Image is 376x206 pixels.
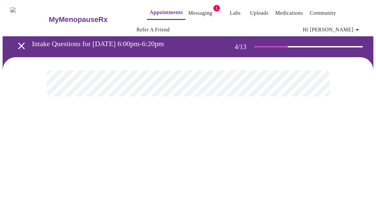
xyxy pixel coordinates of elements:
a: Messaging [188,9,212,18]
a: Medications [275,9,303,18]
button: Hi [PERSON_NAME] [300,23,364,36]
h3: MyMenopauseRx [49,15,108,24]
button: Messaging [186,7,215,20]
button: open drawer [12,36,31,56]
a: Appointments [150,8,183,17]
img: MyMenopauseRx Logo [10,7,48,32]
button: Medications [273,7,305,20]
button: Labs [225,7,246,20]
h3: 4 / 13 [235,43,254,51]
a: MyMenopauseRx [48,8,134,31]
span: Hi [PERSON_NAME] [303,25,361,34]
button: Community [307,7,339,20]
button: Uploads [247,7,271,20]
button: Appointments [147,6,186,20]
a: Community [310,9,336,18]
a: Labs [230,9,241,18]
h3: Intake Questions for [DATE] 6:00pm-6:20pm [32,40,209,48]
a: Uploads [250,9,269,18]
span: 1 [213,5,220,11]
button: Refer a Friend [134,23,172,36]
a: Refer a Friend [136,25,170,34]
